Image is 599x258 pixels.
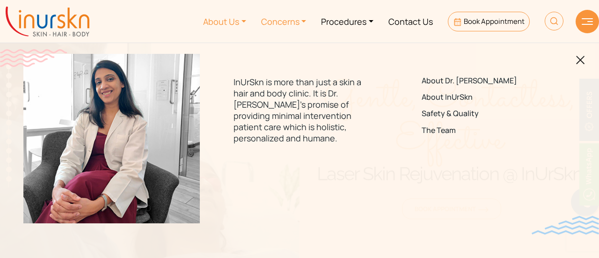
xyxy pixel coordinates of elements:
[545,12,563,30] img: HeaderSearch
[23,54,200,223] img: menuabout
[422,109,553,118] a: Safety & Quality
[6,7,89,37] img: inurskn-logo
[464,16,525,26] span: Book Appointment
[381,4,440,39] a: Contact Us
[422,93,553,102] a: About InUrSkn
[532,216,599,235] img: bluewave
[448,12,530,31] a: Book Appointment
[422,126,553,135] a: The Team
[576,56,585,65] img: blackclosed
[254,4,314,39] a: Concerns
[196,4,254,39] a: About Us
[582,18,593,25] img: hamLine.svg
[422,76,553,85] a: About Dr. [PERSON_NAME]
[234,76,365,144] p: InUrSkn is more than just a skin a hair and body clinic. It is Dr. [PERSON_NAME]'s promise of pro...
[314,4,381,39] a: Procedures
